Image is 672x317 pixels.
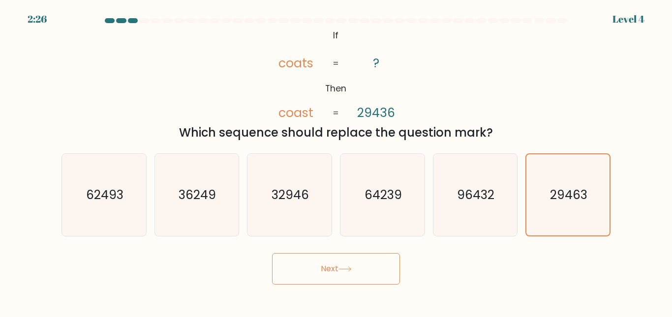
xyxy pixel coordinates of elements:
[333,107,339,119] tspan: =
[333,29,338,41] tspan: If
[612,12,644,27] div: Level 4
[28,12,47,27] div: 2:26
[278,55,313,72] tspan: coats
[272,186,309,203] text: 32946
[458,186,495,203] text: 96432
[86,186,123,203] text: 62493
[278,104,313,121] tspan: coast
[67,124,605,142] div: Which sequence should replace the question mark?
[550,186,587,203] text: 29463
[333,58,339,69] tspan: =
[365,186,402,203] text: 64239
[373,55,379,72] tspan: ?
[325,83,346,94] tspan: Then
[357,104,395,121] tspan: 29436
[179,186,216,203] text: 36249
[272,253,400,285] button: Next
[259,27,413,122] svg: @import url('[URL][DOMAIN_NAME]);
